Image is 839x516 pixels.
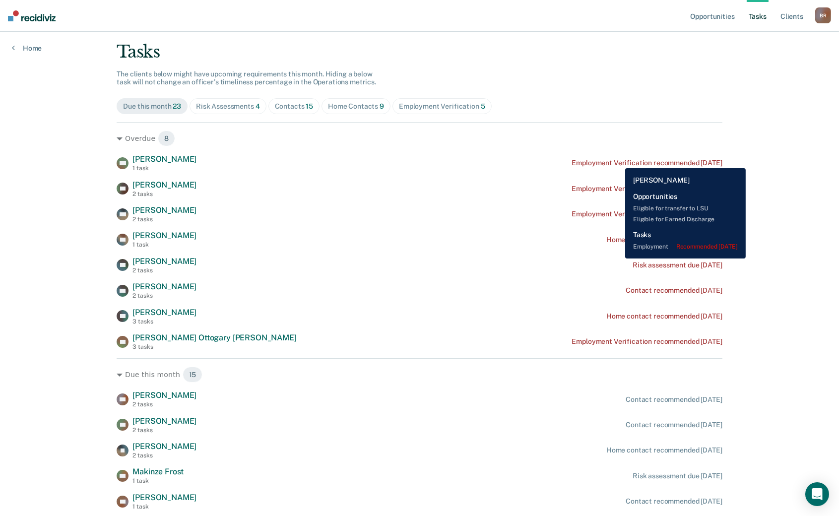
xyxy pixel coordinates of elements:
div: Tasks [117,42,722,62]
div: 1 task [132,477,184,484]
span: 15 [183,367,203,383]
div: 2 tasks [132,216,196,223]
div: Overdue 8 [117,130,722,146]
span: [PERSON_NAME] Ottogary [PERSON_NAME] [132,333,296,342]
div: Home Contacts [328,102,384,111]
div: 1 task [132,241,196,248]
span: 23 [173,102,181,110]
span: [PERSON_NAME] [132,180,196,190]
div: 3 tasks [132,343,296,350]
div: Contact recommended [DATE] [626,286,722,295]
span: Makinze Frost [132,467,184,476]
div: Contacts [275,102,314,111]
div: Home contact recommended [DATE] [606,446,722,454]
div: Risk assessment due [DATE] [633,472,722,480]
span: [PERSON_NAME] [132,205,196,215]
div: Open Intercom Messenger [805,482,829,506]
div: Contact recommended [DATE] [626,421,722,429]
span: 5 [481,102,485,110]
div: Risk Assessments [196,102,260,111]
div: Due this month [123,102,181,111]
a: Home [12,44,42,53]
div: Employment Verification recommended [DATE] [572,210,722,218]
div: B R [815,7,831,23]
span: [PERSON_NAME] [132,282,196,291]
div: Contact recommended [DATE] [626,395,722,404]
div: Employment Verification recommended [DATE] [572,185,722,193]
div: 2 tasks [132,267,196,274]
div: 2 tasks [132,401,196,408]
div: 1 task [132,165,196,172]
div: Employment Verification recommended [DATE] [572,159,722,167]
span: [PERSON_NAME] [132,493,196,502]
span: [PERSON_NAME] [132,231,196,240]
div: Home contact recommended [DATE] [606,236,722,244]
button: BR [815,7,831,23]
span: 8 [158,130,175,146]
span: The clients below might have upcoming requirements this month. Hiding a below task will not chang... [117,70,376,86]
span: 4 [256,102,260,110]
div: 2 tasks [132,292,196,299]
div: 2 tasks [132,191,196,197]
div: 3 tasks [132,318,196,325]
div: Employment Verification [399,102,485,111]
div: Home contact recommended [DATE] [606,312,722,321]
span: [PERSON_NAME] [132,308,196,317]
span: [PERSON_NAME] [132,390,196,400]
span: [PERSON_NAME] [132,154,196,164]
span: [PERSON_NAME] [132,416,196,426]
span: [PERSON_NAME] [132,257,196,266]
div: Risk assessment due [DATE] [633,261,722,269]
div: 2 tasks [132,452,196,459]
img: Recidiviz [8,10,56,21]
div: 1 task [132,503,196,510]
span: 15 [306,102,313,110]
div: Due this month 15 [117,367,722,383]
span: [PERSON_NAME] [132,442,196,451]
div: Contact recommended [DATE] [626,497,722,506]
div: 2 tasks [132,427,196,434]
div: Employment Verification recommended [DATE] [572,337,722,346]
span: 9 [380,102,384,110]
